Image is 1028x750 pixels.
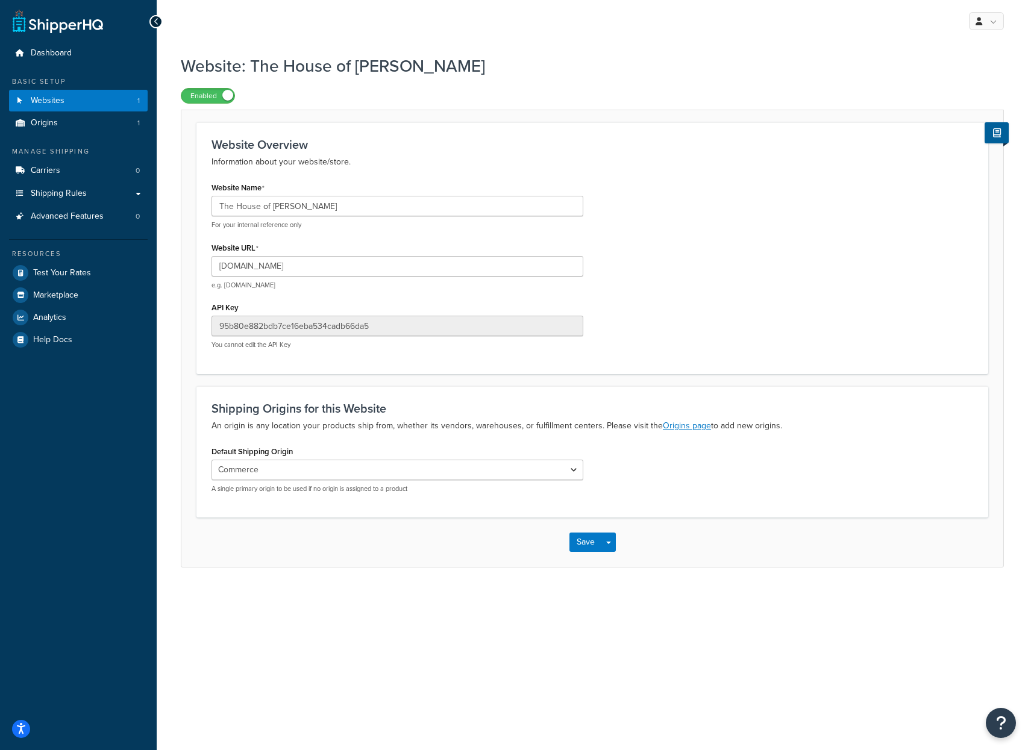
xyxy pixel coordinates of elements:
[9,307,148,328] a: Analytics
[986,708,1016,738] button: Open Resource Center
[212,155,973,169] p: Information about your website/store.
[9,160,148,182] li: Carriers
[9,146,148,157] div: Manage Shipping
[9,329,148,351] a: Help Docs
[212,419,973,433] p: An origin is any location your products ship from, whether its vendors, warehouses, or fulfillmen...
[212,402,973,415] h3: Shipping Origins for this Website
[212,243,259,253] label: Website URL
[212,281,583,290] p: e.g. [DOMAIN_NAME]
[212,484,583,493] p: A single primary origin to be used if no origin is assigned to a product
[9,90,148,112] li: Websites
[137,96,140,106] span: 1
[9,205,148,228] li: Advanced Features
[9,284,148,306] a: Marketplace
[136,211,140,222] span: 0
[9,90,148,112] a: Websites1
[31,166,60,176] span: Carriers
[137,118,140,128] span: 1
[9,205,148,228] a: Advanced Features0
[9,112,148,134] li: Origins
[212,138,973,151] h3: Website Overview
[9,42,148,64] a: Dashboard
[212,316,583,336] input: XDL713J089NBV22
[33,290,78,301] span: Marketplace
[136,166,140,176] span: 0
[31,48,72,58] span: Dashboard
[212,340,583,349] p: You cannot edit the API Key
[212,183,265,193] label: Website Name
[9,112,148,134] a: Origins1
[569,533,602,552] button: Save
[985,122,1009,143] button: Show Help Docs
[212,220,583,230] p: For your internal reference only
[9,77,148,87] div: Basic Setup
[181,89,234,103] label: Enabled
[31,211,104,222] span: Advanced Features
[33,268,91,278] span: Test Your Rates
[9,262,148,284] a: Test Your Rates
[9,160,148,182] a: Carriers0
[31,96,64,106] span: Websites
[212,303,239,312] label: API Key
[9,249,148,259] div: Resources
[663,419,711,432] a: Origins page
[212,447,293,456] label: Default Shipping Origin
[31,189,87,199] span: Shipping Rules
[31,118,58,128] span: Origins
[33,313,66,323] span: Analytics
[181,54,989,78] h1: Website: The House of [PERSON_NAME]
[33,335,72,345] span: Help Docs
[9,183,148,205] a: Shipping Rules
